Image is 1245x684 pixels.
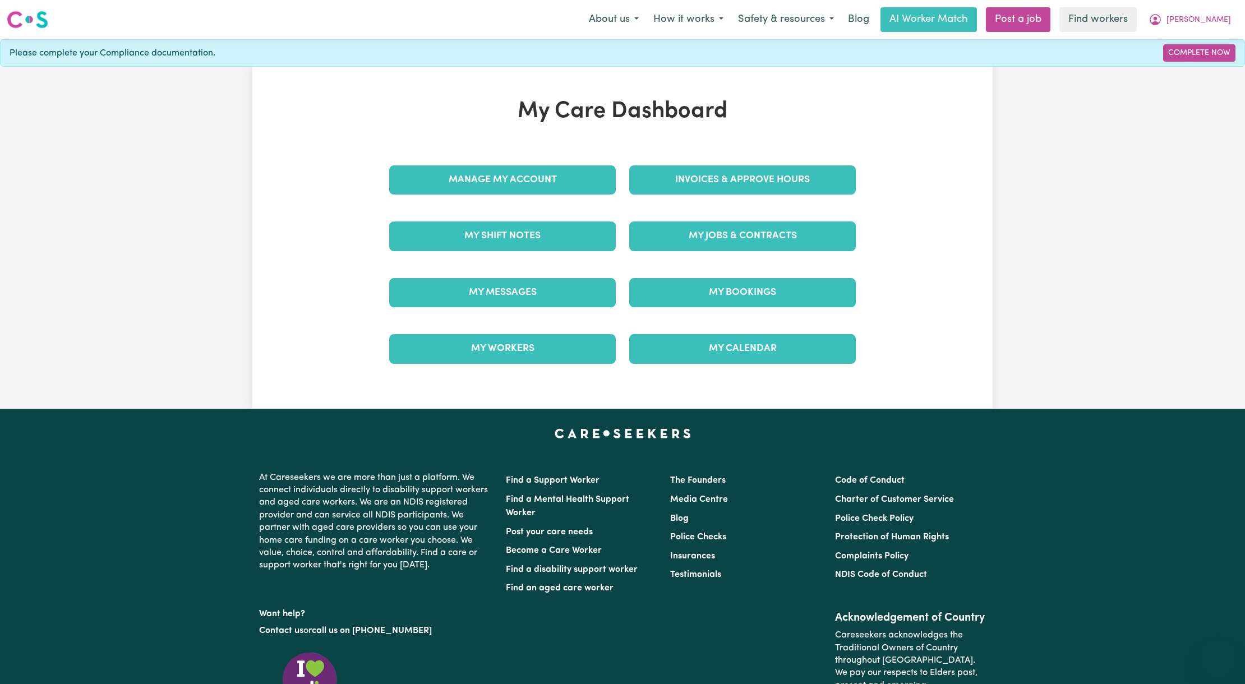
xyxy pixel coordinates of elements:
h1: My Care Dashboard [382,98,863,125]
a: Complaints Policy [835,552,909,561]
a: My Jobs & Contracts [629,221,856,251]
a: AI Worker Match [880,7,977,32]
a: Code of Conduct [835,476,905,485]
a: Charter of Customer Service [835,495,954,504]
a: Post a job [986,7,1050,32]
a: My Messages [389,278,616,307]
p: Want help? [259,603,492,620]
a: Find an aged care worker [506,584,614,593]
a: My Bookings [629,278,856,307]
h2: Acknowledgement of Country [835,611,986,625]
a: call us on [PHONE_NUMBER] [312,626,432,635]
a: Manage My Account [389,165,616,195]
button: How it works [646,8,731,31]
span: [PERSON_NAME] [1166,14,1231,26]
a: Post your care needs [506,528,593,537]
a: My Workers [389,334,616,363]
a: Find a Support Worker [506,476,600,485]
iframe: Button to launch messaging window, conversation in progress [1200,639,1236,675]
a: Blog [841,7,876,32]
a: Invoices & Approve Hours [629,165,856,195]
a: My Calendar [629,334,856,363]
img: Careseekers logo [7,10,48,30]
a: NDIS Code of Conduct [835,570,927,579]
a: Find a disability support worker [506,565,638,574]
a: Blog [670,514,689,523]
a: Protection of Human Rights [835,533,949,542]
button: Safety & resources [731,8,841,31]
a: Become a Care Worker [506,546,602,555]
a: Find a Mental Health Support Worker [506,495,629,517]
a: Testimonials [670,570,721,579]
a: Find workers [1059,7,1137,32]
p: or [259,620,492,641]
button: My Account [1141,8,1238,31]
a: Police Check Policy [835,514,914,523]
a: Contact us [259,626,303,635]
p: At Careseekers we are more than just a platform. We connect individuals directly to disability su... [259,467,492,576]
a: Media Centre [670,495,728,504]
a: Complete Now [1163,44,1235,62]
a: Insurances [670,552,715,561]
span: Please complete your Compliance documentation. [10,47,215,60]
a: Careseekers home page [555,429,691,438]
a: The Founders [670,476,726,485]
a: My Shift Notes [389,221,616,251]
button: About us [582,8,646,31]
a: Police Checks [670,533,726,542]
a: Careseekers logo [7,7,48,33]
